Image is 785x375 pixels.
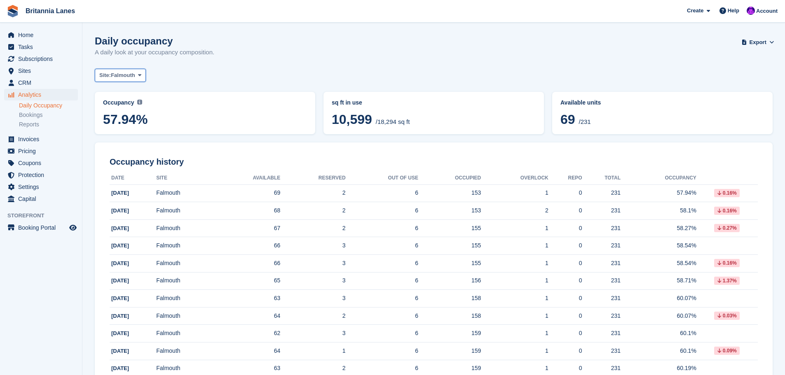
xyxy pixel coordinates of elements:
th: Occupied [418,172,481,185]
td: 1 [280,342,345,360]
td: 66 [214,237,281,255]
span: /18,294 sq ft [376,118,410,125]
td: 60.07% [621,307,696,325]
span: Storefront [7,212,82,220]
td: 6 [346,290,418,307]
span: Help [728,7,739,15]
span: Falmouth [111,71,135,79]
a: Reports [19,121,78,128]
td: 2 [280,184,345,202]
div: 0.03% [714,312,740,320]
a: Daily Occupancy [19,102,78,109]
th: Overlock [481,172,548,185]
span: 57.94% [103,112,307,127]
th: Occupancy [621,172,696,185]
img: icon-info-grey-7440780725fd019a000dd9b08b2336e03edf1995a4989e88bcd33f0948082b44.svg [137,100,142,105]
div: 159 [418,329,481,338]
td: 57.94% [621,184,696,202]
span: Invoices [18,133,68,145]
div: 153 [418,206,481,215]
td: 6 [346,237,418,255]
span: /231 [579,118,591,125]
a: menu [4,41,78,53]
div: 0 [548,189,582,197]
a: menu [4,193,78,205]
div: 0 [548,259,582,268]
td: 2 [280,307,345,325]
div: 0 [548,329,582,338]
td: 231 [582,342,621,360]
span: Sites [18,65,68,77]
span: [DATE] [111,207,129,214]
div: 156 [418,276,481,285]
a: menu [4,145,78,157]
h1: Daily occupancy [95,35,214,47]
th: Out of Use [346,172,418,185]
td: 67 [214,219,281,237]
div: 153 [418,189,481,197]
td: 6 [346,219,418,237]
td: 3 [280,237,345,255]
span: 69 [560,112,575,127]
td: 231 [582,237,621,255]
div: 159 [418,364,481,373]
div: 0 [548,224,582,233]
a: menu [4,157,78,169]
span: Available units [560,99,601,106]
div: 1 [481,294,548,303]
th: Date [110,172,156,185]
span: [DATE] [111,295,129,301]
span: Occupancy [103,99,134,106]
td: 64 [214,307,281,325]
a: menu [4,133,78,145]
td: 58.54% [621,255,696,273]
div: 0.27% [714,224,740,232]
span: Account [756,7,778,15]
td: 231 [582,255,621,273]
a: menu [4,169,78,181]
th: Site [156,172,214,185]
td: 3 [280,290,345,307]
div: 1 [481,259,548,268]
div: 159 [418,347,481,355]
td: 231 [582,184,621,202]
td: 58.71% [621,272,696,290]
div: 1 [481,364,548,373]
div: 1 [481,329,548,338]
div: 155 [418,241,481,250]
span: [DATE] [111,260,129,266]
span: Subscriptions [18,53,68,65]
a: Preview store [68,223,78,233]
img: Mark Lane [747,7,755,15]
p: A daily look at your occupancy composition. [95,48,214,57]
span: Create [687,7,703,15]
div: 0.16% [714,259,740,267]
a: menu [4,89,78,100]
th: Total [582,172,621,185]
a: menu [4,77,78,89]
span: Booking Portal [18,222,68,233]
span: 10,599 [332,112,372,127]
td: Falmouth [156,272,214,290]
td: 6 [346,184,418,202]
span: Protection [18,169,68,181]
abbr: Current breakdown of %{unit} occupied [332,98,536,107]
div: 0.16% [714,189,740,197]
span: [DATE] [111,348,129,354]
td: 68 [214,202,281,220]
span: [DATE] [111,242,129,249]
td: 6 [346,255,418,273]
td: Falmouth [156,307,214,325]
img: stora-icon-8386f47178a22dfd0bd8f6a31ec36ba5ce8667c1dd55bd0f319d3a0aa187defe.svg [7,5,19,17]
div: 1 [481,312,548,320]
td: 6 [346,342,418,360]
td: 231 [582,307,621,325]
td: 66 [214,255,281,273]
td: 3 [280,272,345,290]
span: CRM [18,77,68,89]
div: 1.37% [714,277,740,285]
td: 62 [214,325,281,342]
div: 1 [481,189,548,197]
td: Falmouth [156,237,214,255]
td: 3 [280,255,345,273]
